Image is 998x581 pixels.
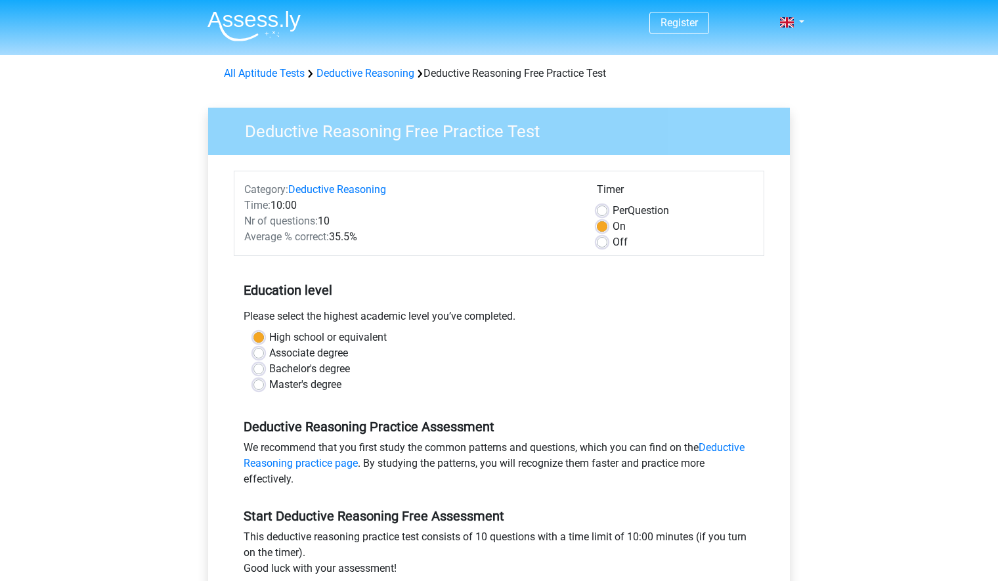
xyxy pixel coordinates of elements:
[288,183,386,196] a: Deductive Reasoning
[244,277,754,303] h5: Education level
[269,377,341,393] label: Master's degree
[244,183,288,196] span: Category:
[316,67,414,79] a: Deductive Reasoning
[234,213,587,229] div: 10
[219,66,779,81] div: Deductive Reasoning Free Practice Test
[207,11,301,41] img: Assessly
[229,116,780,142] h3: Deductive Reasoning Free Practice Test
[613,204,628,217] span: Per
[269,330,387,345] label: High school or equivalent
[234,440,764,492] div: We recommend that you first study the common patterns and questions, which you can find on the . ...
[661,16,698,29] a: Register
[244,199,271,211] span: Time:
[244,508,754,524] h5: Start Deductive Reasoning Free Assessment
[234,309,764,330] div: Please select the highest academic level you’ve completed.
[269,361,350,377] label: Bachelor's degree
[597,182,754,203] div: Timer
[613,234,628,250] label: Off
[269,345,348,361] label: Associate degree
[244,419,754,435] h5: Deductive Reasoning Practice Assessment
[234,229,587,245] div: 35.5%
[224,67,305,79] a: All Aptitude Tests
[613,203,669,219] label: Question
[244,230,329,243] span: Average % correct:
[244,215,318,227] span: Nr of questions:
[234,198,587,213] div: 10:00
[613,219,626,234] label: On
